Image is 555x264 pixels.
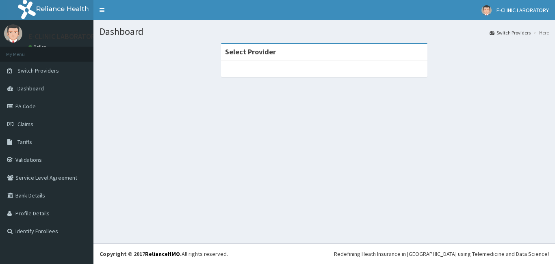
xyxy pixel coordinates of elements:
span: Claims [17,120,33,128]
strong: Copyright © 2017 . [100,250,182,258]
a: Switch Providers [490,29,531,36]
h1: Dashboard [100,26,549,37]
a: RelianceHMO [145,250,180,258]
span: Tariffs [17,138,32,146]
li: Here [531,29,549,36]
a: Online [28,44,48,50]
span: Switch Providers [17,67,59,74]
footer: All rights reserved. [93,243,555,264]
p: E-CLINIC LABORATORY [28,33,99,40]
div: Redefining Heath Insurance in [GEOGRAPHIC_DATA] using Telemedicine and Data Science! [334,250,549,258]
span: Dashboard [17,85,44,92]
img: User Image [4,24,22,43]
img: User Image [481,5,492,15]
span: E-CLINIC LABORATORY [496,6,549,14]
strong: Select Provider [225,47,276,56]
